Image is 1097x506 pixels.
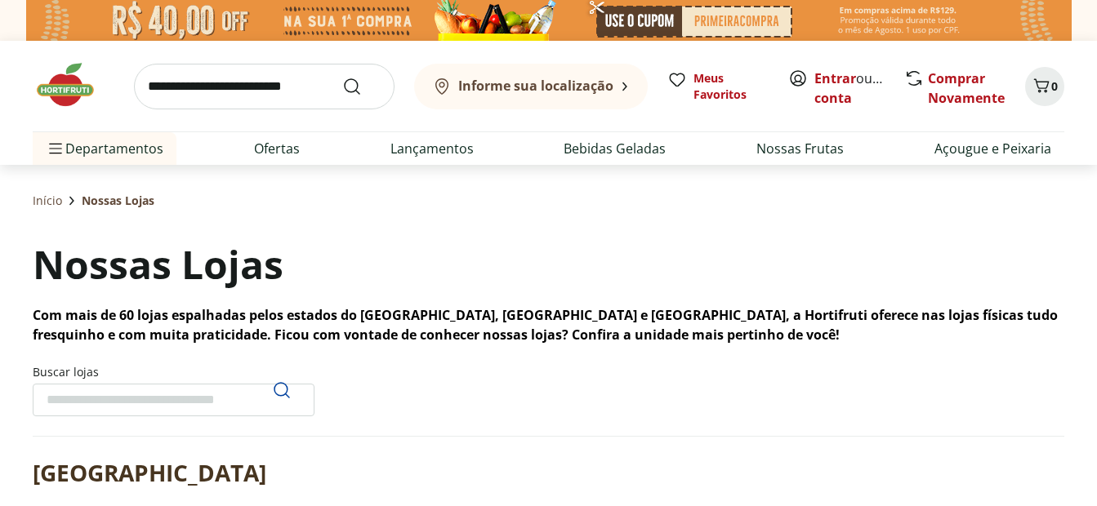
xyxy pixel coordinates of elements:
button: Pesquisar [262,371,301,410]
button: Carrinho [1025,67,1064,106]
img: Hortifruti [33,60,114,109]
span: 0 [1051,78,1058,94]
h2: [GEOGRAPHIC_DATA] [33,456,266,489]
a: Bebidas Geladas [564,139,666,158]
a: Meus Favoritos [667,70,769,103]
span: ou [814,69,887,108]
h1: Nossas Lojas [33,237,283,292]
b: Informe sua localização [458,77,613,95]
a: Comprar Novamente [928,69,1005,107]
label: Buscar lojas [33,364,314,416]
a: Nossas Frutas [756,139,844,158]
a: Início [33,193,62,209]
a: Entrar [814,69,856,87]
a: Ofertas [254,139,300,158]
a: Criar conta [814,69,904,107]
button: Menu [46,129,65,168]
button: Submit Search [342,77,381,96]
p: Com mais de 60 lojas espalhadas pelos estados do [GEOGRAPHIC_DATA], [GEOGRAPHIC_DATA] e [GEOGRAPH... [33,305,1064,344]
span: Nossas Lojas [82,193,154,209]
a: Açougue e Peixaria [934,139,1051,158]
a: Lançamentos [390,139,474,158]
span: Meus Favoritos [693,70,769,103]
input: Buscar lojasPesquisar [33,384,314,416]
button: Informe sua localização [414,64,648,109]
span: Departamentos [46,129,163,168]
input: search [134,64,395,109]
